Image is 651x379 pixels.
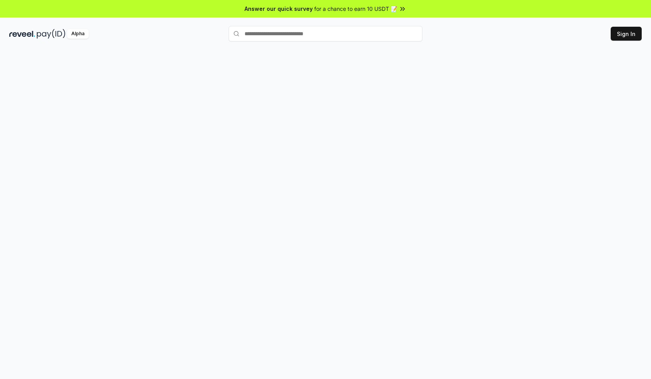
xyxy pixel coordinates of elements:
[37,29,65,39] img: pay_id
[9,29,35,39] img: reveel_dark
[314,5,397,13] span: for a chance to earn 10 USDT 📝
[611,27,642,41] button: Sign In
[245,5,313,13] span: Answer our quick survey
[67,29,89,39] div: Alpha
